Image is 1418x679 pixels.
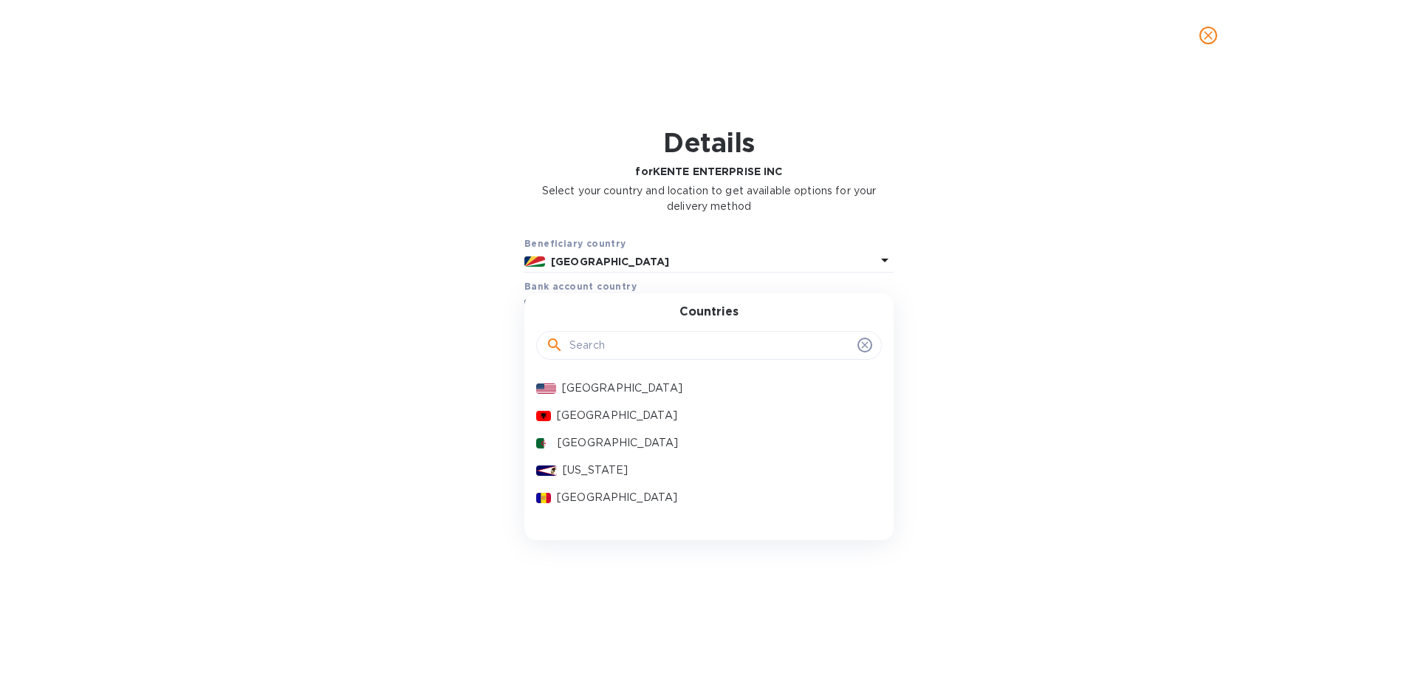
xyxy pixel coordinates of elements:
[569,335,852,357] input: Search
[635,166,782,177] b: for KENTE ENTERPRISE INC
[524,238,626,249] b: Beneficiary country
[551,256,669,267] b: [GEOGRAPHIC_DATA]
[536,411,551,421] img: AL
[536,465,557,476] img: AS
[557,408,870,423] p: [GEOGRAPHIC_DATA]
[558,435,870,451] p: [GEOGRAPHIC_DATA]
[536,493,551,503] img: AD
[1191,18,1226,53] button: close
[524,127,894,158] h1: Details
[679,305,739,319] h3: Countries
[524,281,637,292] b: Bank account cоuntry
[557,490,870,505] p: [GEOGRAPHIC_DATA]
[524,256,545,267] img: SC
[563,463,870,478] p: [US_STATE]
[536,438,552,448] img: DZ
[524,183,894,214] p: Select your country and location to get available options for your delivery method
[536,383,556,394] img: US
[562,381,870,396] p: [GEOGRAPHIC_DATA]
